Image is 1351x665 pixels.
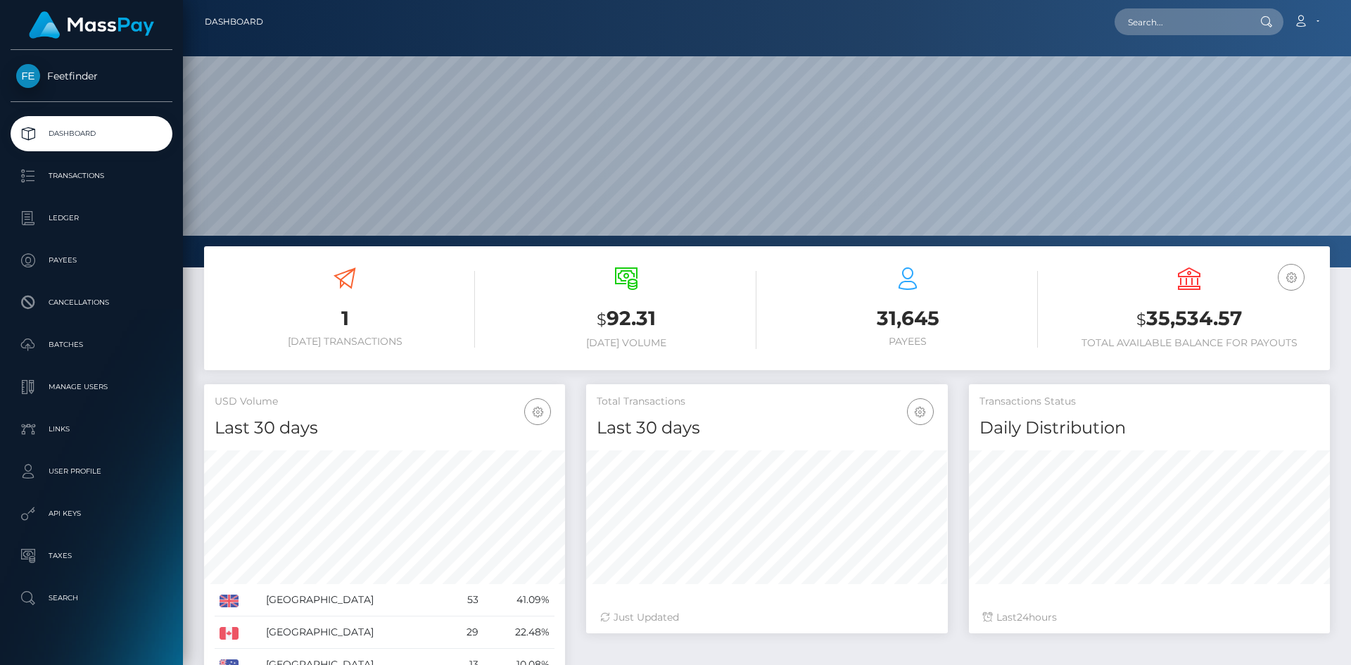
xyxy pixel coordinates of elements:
h3: 1 [215,305,475,332]
p: Cancellations [16,292,167,313]
span: Feetfinder [11,70,172,82]
a: Payees [11,243,172,278]
img: Feetfinder [16,64,40,88]
p: Manage Users [16,376,167,398]
p: User Profile [16,461,167,482]
p: Search [16,588,167,609]
a: Search [11,581,172,616]
input: Search... [1115,8,1247,35]
h4: Daily Distribution [979,416,1319,441]
div: Just Updated [600,610,933,625]
h5: Total Transactions [597,395,937,409]
img: CA.png [220,627,239,640]
td: [GEOGRAPHIC_DATA] [261,584,449,616]
a: Batches [11,327,172,362]
h3: 92.31 [496,305,756,334]
p: Taxes [16,545,167,566]
p: Payees [16,250,167,271]
p: Dashboard [16,123,167,144]
img: GB.png [220,595,239,607]
a: Ledger [11,201,172,236]
p: Transactions [16,165,167,186]
a: Manage Users [11,369,172,405]
h6: Total Available Balance for Payouts [1059,337,1319,349]
a: API Keys [11,496,172,531]
p: Ledger [16,208,167,229]
h3: 31,645 [778,305,1038,332]
span: 24 [1017,611,1029,623]
td: [GEOGRAPHIC_DATA] [261,616,449,649]
h4: Last 30 days [597,416,937,441]
img: MassPay Logo [29,11,154,39]
div: Last hours [983,610,1316,625]
h5: Transactions Status [979,395,1319,409]
a: Links [11,412,172,447]
a: Transactions [11,158,172,194]
small: $ [597,310,607,329]
a: Taxes [11,538,172,574]
h3: 35,534.57 [1059,305,1319,334]
a: Cancellations [11,285,172,320]
a: Dashboard [205,7,263,37]
td: 29 [449,616,484,649]
td: 22.48% [483,616,554,649]
h5: USD Volume [215,395,554,409]
small: $ [1136,310,1146,329]
a: User Profile [11,454,172,489]
td: 41.09% [483,584,554,616]
td: 53 [449,584,484,616]
h6: [DATE] Volume [496,337,756,349]
p: Links [16,419,167,440]
p: Batches [16,334,167,355]
p: API Keys [16,503,167,524]
h6: Payees [778,336,1038,348]
h6: [DATE] Transactions [215,336,475,348]
a: Dashboard [11,116,172,151]
h4: Last 30 days [215,416,554,441]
